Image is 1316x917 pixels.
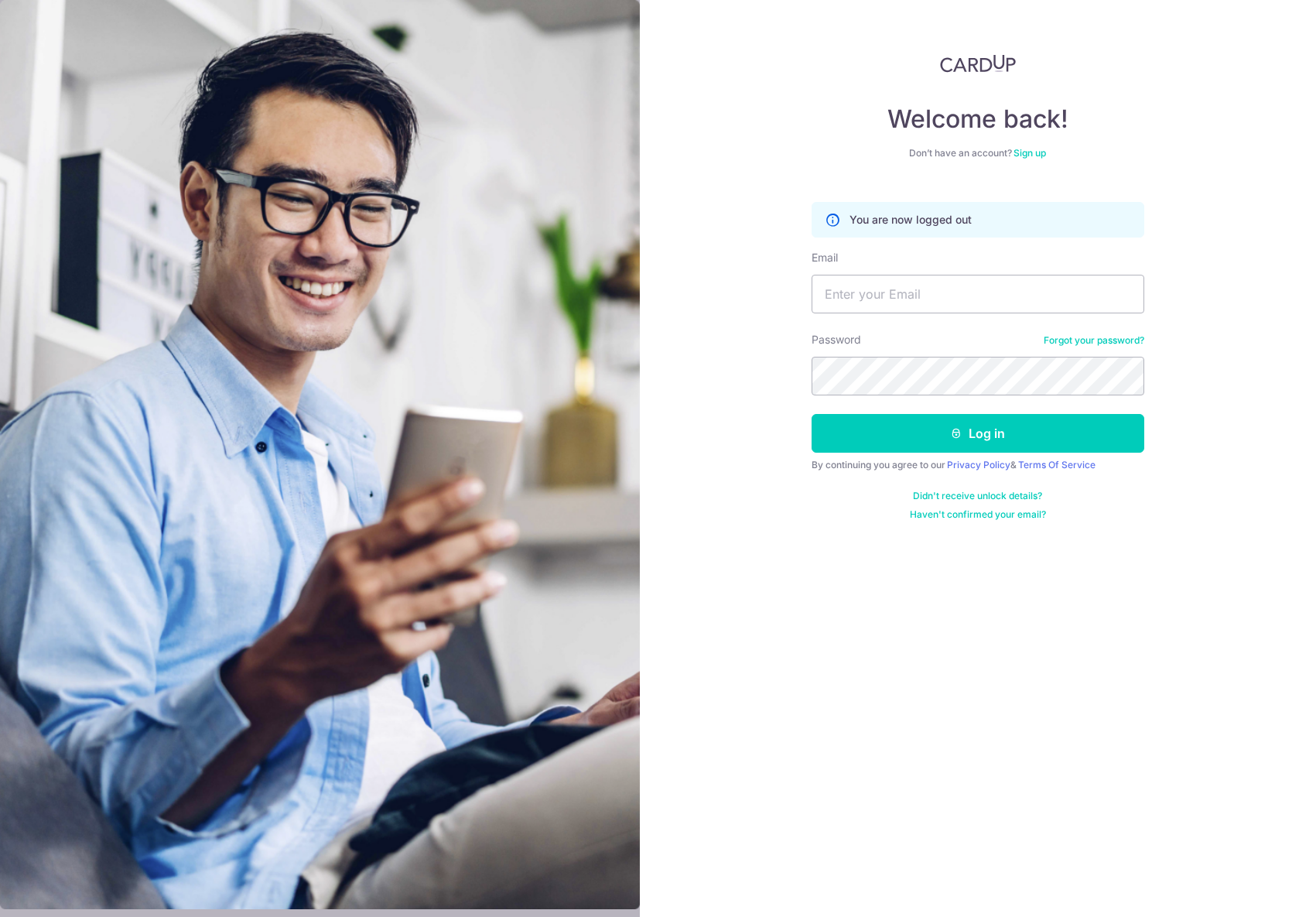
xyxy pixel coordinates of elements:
[812,459,1144,471] div: By continuing you agree to our &
[812,332,861,347] label: Password
[940,54,1016,73] img: CardUp Logo
[910,508,1046,521] a: Haven't confirmed your email?
[913,490,1042,502] a: Didn't receive unlock details?
[947,459,1010,470] a: Privacy Policy
[812,104,1144,135] h4: Welcome back!
[1044,334,1144,347] a: Forgot your password?
[812,250,838,265] label: Email
[1013,147,1046,159] a: Sign up
[1018,459,1096,470] a: Terms Of Service
[812,414,1144,453] button: Log in
[812,275,1144,313] input: Enter your Email
[812,147,1144,159] div: Don’t have an account?
[849,212,972,228] p: You are now logged out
